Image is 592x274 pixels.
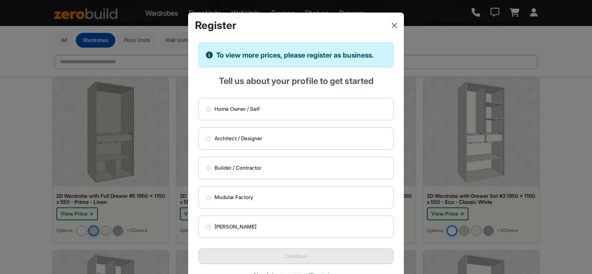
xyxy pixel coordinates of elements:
[215,135,262,142] span: Architect / Designer
[206,166,211,171] input: Builder / Contractor
[198,74,394,87] p: Tell us about your profile to get started
[198,42,394,68] div: To view more prices, please register as business.
[215,193,253,201] span: Modular Factory
[195,19,236,32] h4: Register
[206,225,211,230] input: [PERSON_NAME]
[388,19,400,32] button: Close
[206,195,211,200] input: Modular Factory
[206,107,211,112] input: Home Owner / Self
[215,105,260,113] span: Home Owner / Self
[215,164,261,172] span: Builder / Contractor
[206,136,211,142] input: Architect / Designer
[215,223,257,231] span: [PERSON_NAME]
